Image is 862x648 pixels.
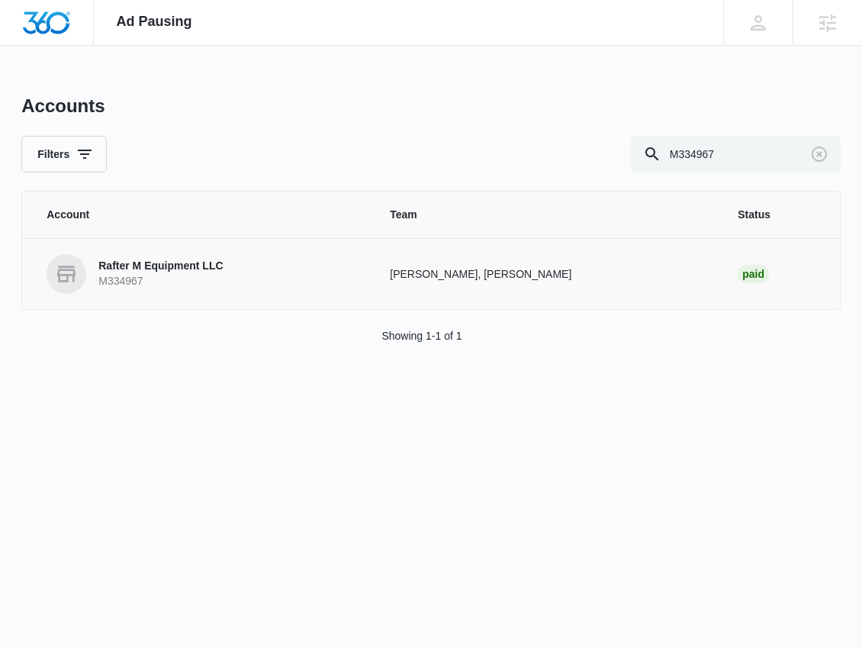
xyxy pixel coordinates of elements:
[390,266,701,282] p: [PERSON_NAME], [PERSON_NAME]
[98,259,223,274] p: Rafter M Equipment LLC
[98,274,223,289] p: M334967
[390,207,701,223] span: Team
[631,136,841,172] input: Search By Account Number
[21,95,105,118] h1: Accounts
[738,207,815,223] span: Status
[21,136,107,172] button: Filters
[117,14,192,30] span: Ad Pausing
[47,207,353,223] span: Account
[381,328,462,344] p: Showing 1-1 of 1
[738,265,769,283] div: Paid
[47,254,353,294] a: Rafter M Equipment LLCM334967
[807,142,831,166] button: Clear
